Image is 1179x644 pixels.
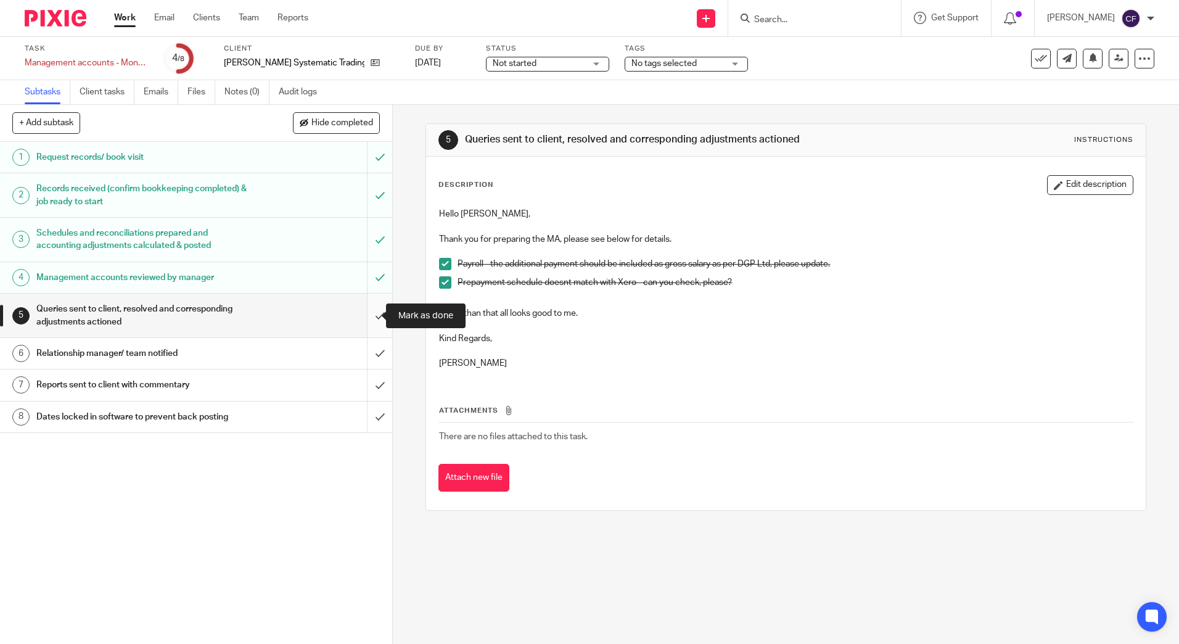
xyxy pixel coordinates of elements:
span: [DATE] [415,59,441,67]
a: Emails [144,80,178,104]
label: Task [25,44,148,54]
div: Instructions [1074,135,1133,145]
div: 7 [12,376,30,394]
h1: Queries sent to client, resolved and corresponding adjustments actioned [36,300,249,331]
h1: Schedules and reconciliations prepared and accounting adjustments calculated & posted [36,224,249,255]
span: There are no files attached to this task. [439,432,588,441]
div: Management accounts - Monthly [25,57,148,69]
p: Hello [PERSON_NAME], [439,208,1132,220]
a: Work [114,12,136,24]
p: Payroll - the additional payment should be included as gross salary as per DGP Ltd, please update. [458,258,1132,270]
h1: Dates locked in software to prevent back posting [36,408,249,426]
span: Attachments [439,407,498,414]
h1: Records received (confirm bookkeeping completed) & job ready to start [36,180,249,211]
h1: Relationship manager/ team notified [36,344,249,363]
div: 6 [12,345,30,362]
h1: Reports sent to client with commentary [36,376,249,394]
div: 5 [438,130,458,150]
div: 4 [172,51,184,65]
button: Edit description [1047,175,1133,195]
span: Hide completed [311,118,373,128]
div: 4 [12,269,30,286]
button: Attach new file [438,464,509,492]
label: Client [224,44,400,54]
p: [PERSON_NAME] Systematic Trading LLP [224,57,364,69]
a: Subtasks [25,80,70,104]
a: Email [154,12,175,24]
p: [PERSON_NAME] [1047,12,1115,24]
div: 2 [12,187,30,204]
p: Description [438,180,493,190]
label: Tags [625,44,748,54]
p: Kind Regards, [439,332,1132,345]
div: 3 [12,231,30,248]
img: svg%3E [1121,9,1141,28]
small: /8 [178,56,184,62]
button: Hide completed [293,112,380,133]
a: Client tasks [80,80,134,104]
label: Status [486,44,609,54]
a: Reports [277,12,308,24]
h1: Request records/ book visit [36,148,249,167]
div: 1 [12,149,30,166]
div: 8 [12,408,30,426]
p: Thank you for preparing the MA, please see below for details. [439,233,1132,246]
p: Other than that all looks good to me. [439,307,1132,320]
a: Notes (0) [224,80,269,104]
h1: Queries sent to client, resolved and corresponding adjustments actioned [465,133,812,146]
span: Get Support [931,14,979,22]
a: Clients [193,12,220,24]
p: Prepayment schedule doesnt match with Xero - can you check, please? [458,276,1132,289]
div: 5 [12,307,30,324]
a: Files [187,80,215,104]
input: Search [753,15,864,26]
span: No tags selected [631,59,697,68]
img: Pixie [25,10,86,27]
button: + Add subtask [12,112,80,133]
span: Not started [493,59,536,68]
p: [PERSON_NAME] [439,357,1132,369]
a: Team [239,12,259,24]
h1: Management accounts reviewed by manager [36,268,249,287]
a: Audit logs [279,80,326,104]
label: Due by [415,44,470,54]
